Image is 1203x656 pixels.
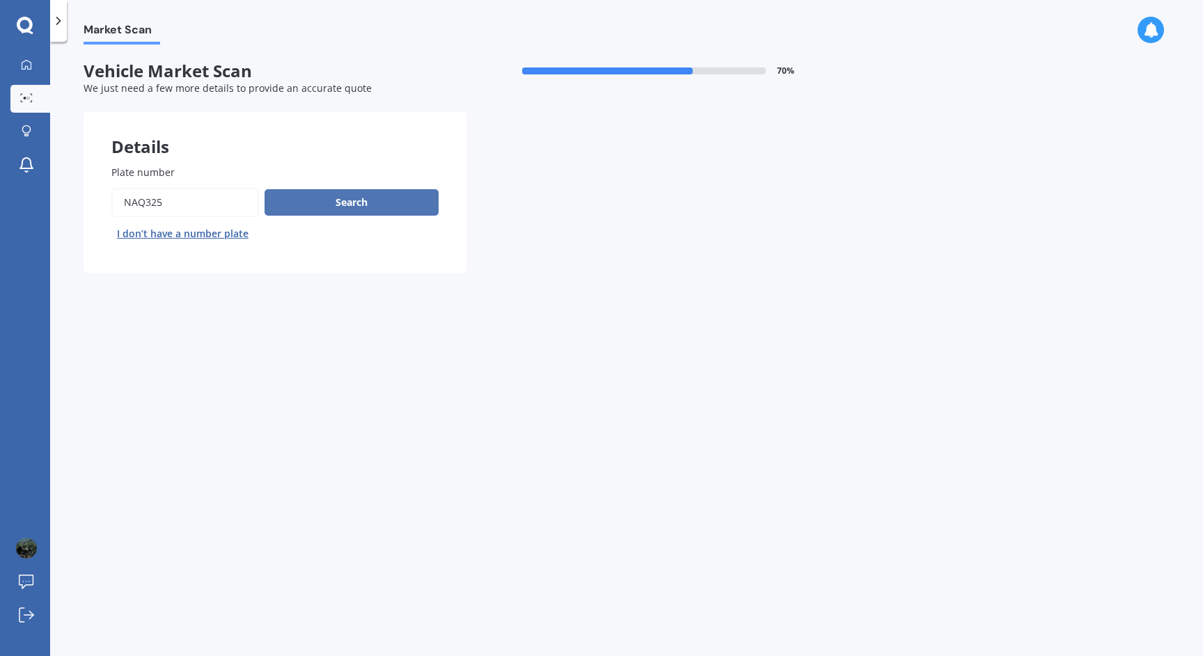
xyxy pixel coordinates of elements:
[111,223,254,245] button: I don’t have a number plate
[16,538,37,559] img: ACg8ocJ3wS3-0MnLH2LE0x6BBcfH5w0MfCKPLNhUeBOLLD3A9ST2PaA=s96-c
[84,61,466,81] span: Vehicle Market Scan
[111,188,259,217] input: Enter plate number
[777,66,794,76] span: 70 %
[84,81,372,95] span: We just need a few more details to provide an accurate quote
[265,189,439,216] button: Search
[84,112,466,154] div: Details
[111,166,175,179] span: Plate number
[84,23,160,42] span: Market Scan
